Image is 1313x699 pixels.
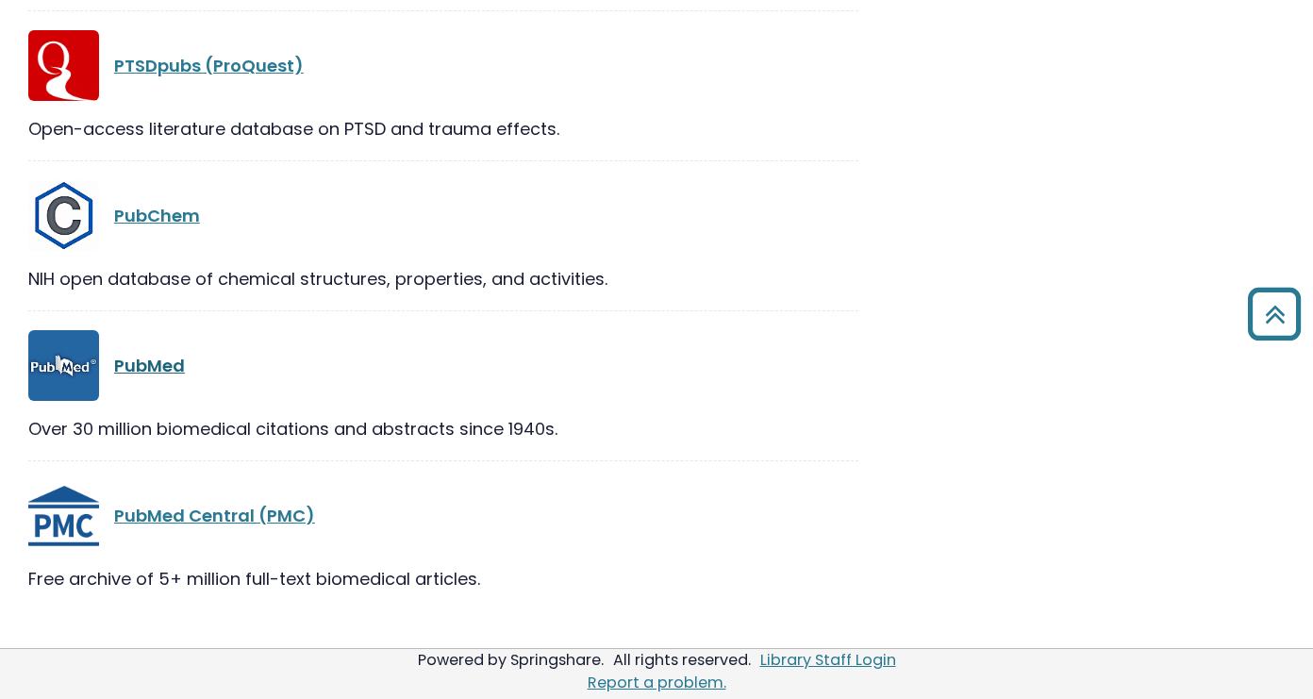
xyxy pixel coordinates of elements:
[114,54,304,77] a: PTSDpubs (ProQuest)
[1240,296,1308,331] a: Back to Top
[28,566,858,591] div: Free archive of 5+ million full-text biomedical articles.
[28,416,858,441] div: Over 30 million biomedical citations and abstracts since 1940s.
[114,354,185,377] a: PubMed
[588,672,726,693] a: Report a problem.
[114,504,315,527] a: PubMed Central (PMC)
[760,649,896,671] a: Library Staff Login
[114,204,200,227] a: PubChem
[28,266,858,291] div: NIH open database of chemical structures, properties, and activities.
[415,649,607,671] div: Powered by Springshare.
[610,649,754,671] div: All rights reserved.
[28,116,858,141] div: Open-access literature database on PTSD and trauma effects.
